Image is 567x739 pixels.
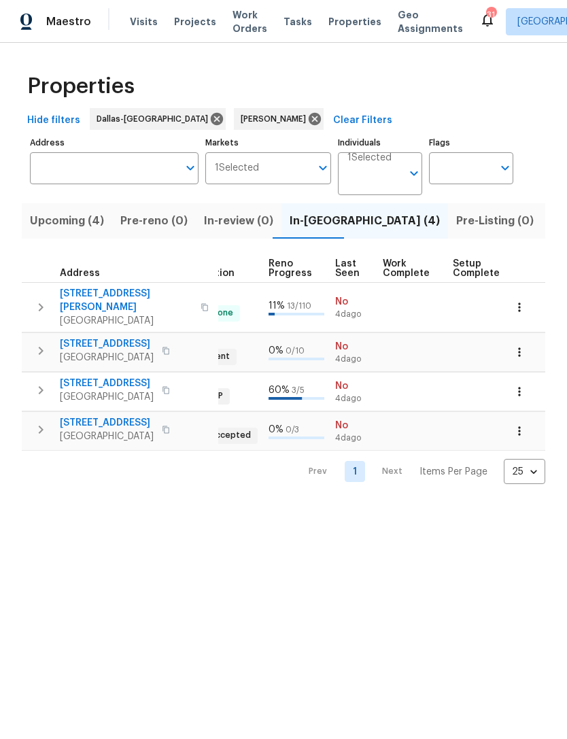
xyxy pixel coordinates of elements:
label: Individuals [338,139,422,147]
span: 13 / 110 [287,302,311,310]
span: Properties [27,80,135,93]
span: No [335,295,372,309]
span: In-[GEOGRAPHIC_DATA] (4) [290,211,440,230]
span: In-review (0) [204,211,273,230]
span: [STREET_ADDRESS] [60,337,154,351]
div: [PERSON_NAME] [234,108,324,130]
span: Projects [174,15,216,29]
span: No [335,419,372,432]
span: Pre-Listing (0) [456,211,534,230]
span: Reno Progress [269,259,312,278]
div: 25 [504,454,545,489]
label: Markets [205,139,332,147]
span: No [335,340,372,354]
span: 3 / 5 [292,386,305,394]
button: Clear Filters [328,108,398,133]
span: Maestro [46,15,91,29]
span: Upcoming (4) [30,211,104,230]
button: Open [405,164,424,183]
span: Address [60,269,100,278]
span: 60 % [269,385,290,395]
span: Setup Complete [453,259,500,278]
span: Work Orders [233,8,267,35]
span: [STREET_ADDRESS] [60,416,154,430]
button: Open [496,158,515,177]
span: 0 % [269,346,283,356]
span: Last Seen [335,259,360,278]
span: Tasks [283,17,312,27]
span: [GEOGRAPHIC_DATA] [60,390,154,404]
span: Properties [328,15,381,29]
div: Dallas-[GEOGRAPHIC_DATA] [90,108,226,130]
span: 4d ago [335,309,372,320]
span: 0 / 10 [286,347,305,355]
span: Visits [130,15,158,29]
span: 1 Accepted [199,430,256,441]
span: Pre-reno (0) [120,211,188,230]
span: 0 / 3 [286,426,299,434]
span: [STREET_ADDRESS] [60,377,154,390]
button: Open [181,158,200,177]
span: [GEOGRAPHIC_DATA] [60,430,154,443]
span: [STREET_ADDRESS][PERSON_NAME] [60,287,192,314]
nav: Pagination Navigation [296,459,545,484]
label: Flags [429,139,513,147]
a: Goto page 1 [345,461,365,482]
span: No [335,379,372,393]
span: 2 Done [199,307,239,319]
span: 4d ago [335,354,372,365]
span: 4d ago [335,432,372,444]
span: Geo Assignments [398,8,463,35]
p: Items Per Page [419,465,487,479]
span: Dallas-[GEOGRAPHIC_DATA] [97,112,213,126]
div: 31 [486,8,496,22]
span: Hide filters [27,112,80,129]
button: Open [313,158,332,177]
button: Hide filters [22,108,86,133]
span: [PERSON_NAME] [241,112,311,126]
span: [GEOGRAPHIC_DATA] [60,351,154,364]
span: 0 % [269,425,283,434]
span: 4d ago [335,393,372,405]
span: 1 Selected [215,162,259,174]
label: Address [30,139,199,147]
span: [GEOGRAPHIC_DATA] [60,314,192,328]
span: 11 % [269,301,285,311]
span: Work Complete [383,259,430,278]
span: Clear Filters [333,112,392,129]
span: 1 Selected [347,152,392,164]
